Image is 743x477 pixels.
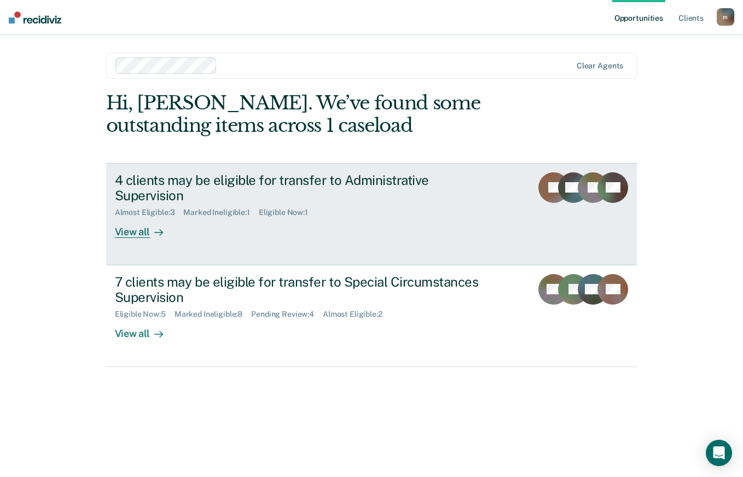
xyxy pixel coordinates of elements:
div: Open Intercom Messenger [706,440,732,466]
div: Almost Eligible : 2 [323,310,391,319]
div: Almost Eligible : 3 [115,208,184,217]
div: View all [115,217,176,238]
div: Eligible Now : 5 [115,310,175,319]
a: 4 clients may be eligible for transfer to Administrative SupervisionAlmost Eligible:3Marked Ineli... [106,163,637,265]
div: Clear agents [577,61,623,71]
div: Marked Ineligible : 8 [175,310,251,319]
img: Recidiviz [9,11,61,24]
div: Hi, [PERSON_NAME]. We’ve found some outstanding items across 1 caseload [106,92,531,137]
div: View all [115,319,176,340]
div: Pending Review : 4 [251,310,323,319]
button: m [717,8,734,26]
div: Marked Ineligible : 1 [183,208,258,217]
div: 4 clients may be eligible for transfer to Administrative Supervision [115,172,499,204]
a: 7 clients may be eligible for transfer to Special Circumstances SupervisionEligible Now:5Marked I... [106,265,637,367]
div: 7 clients may be eligible for transfer to Special Circumstances Supervision [115,274,499,306]
div: Eligible Now : 1 [259,208,317,217]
